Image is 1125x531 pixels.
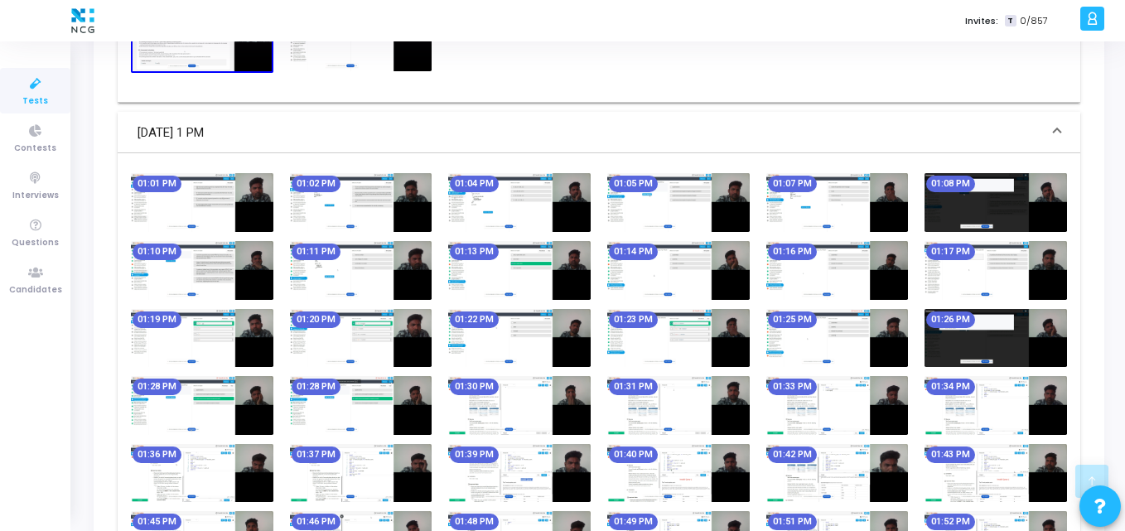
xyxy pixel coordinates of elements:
img: screenshot-1754466650890.jpeg [290,309,432,368]
mat-chip: 01:30 PM [450,379,499,395]
mat-chip: 01:36 PM [133,447,181,463]
span: 0/857 [1020,14,1048,28]
img: screenshot-1754465840901.jpeg [766,173,909,232]
mat-chip: 01:33 PM [768,379,817,395]
label: Invites: [965,14,998,28]
mat-chip: 01:08 PM [926,176,975,192]
img: screenshot-1754466110895.jpeg [290,241,432,300]
img: screenshot-1754466740922.jpeg [448,309,591,368]
img: screenshot-1754465930895.jpeg [925,173,1067,232]
mat-chip: 01:01 PM [133,176,181,192]
span: Contests [14,142,56,156]
img: screenshot-1754468019171.jpeg [925,444,1067,503]
img: screenshot-1754466290878.jpeg [607,241,750,300]
img: screenshot-1754465390928.jpeg [290,12,432,71]
img: logo [67,4,99,37]
mat-chip: 01:52 PM [926,514,975,530]
mat-chip: 01:48 PM [450,514,499,530]
img: screenshot-1754466920887.jpeg [766,309,909,368]
mat-chip: 01:31 PM [609,379,658,395]
img: screenshot-1754466200909.jpeg [448,241,591,300]
mat-chip: 01:04 PM [450,176,499,192]
img: screenshot-1754465570877.jpeg [290,173,432,232]
mat-chip: 01:37 PM [292,447,340,463]
mat-chip: 01:07 PM [768,176,817,192]
mat-chip: 01:02 PM [292,176,340,192]
mat-chip: 01:22 PM [450,311,499,328]
mat-chip: 01:49 PM [609,514,658,530]
img: screenshot-1754465480880.jpeg [131,173,273,232]
img: screenshot-1754466830894.jpeg [607,309,750,368]
mat-expansion-panel-header: [DATE] 1 PM [118,112,1080,153]
img: screenshot-1754467569108.jpeg [131,444,273,503]
img: screenshot-1754467929123.jpeg [766,444,909,503]
img: screenshot-1754467748908.jpeg [448,444,591,503]
img: screenshot-1754467479148.jpeg [925,376,1067,435]
img: screenshot-1754465660844.jpeg [448,173,591,232]
img: screenshot-1754467119127.jpeg [290,376,432,435]
mat-chip: 01:45 PM [133,514,181,530]
mat-chip: 01:13 PM [450,244,499,260]
mat-panel-title: [DATE] 1 PM [138,123,1041,142]
img: screenshot-1754465300761.jpeg [131,12,273,73]
mat-chip: 01:11 PM [292,244,340,260]
img: screenshot-1754466560919.jpeg [131,309,273,368]
mat-chip: 01:14 PM [609,244,658,260]
mat-chip: 01:20 PM [292,311,340,328]
mat-chip: 01:19 PM [133,311,181,328]
img: screenshot-1754466020945.jpeg [131,241,273,300]
img: screenshot-1754467838909.jpeg [607,444,750,503]
img: screenshot-1754467659178.jpeg [290,444,432,503]
mat-chip: 01:40 PM [609,447,658,463]
img: screenshot-1754467299115.jpeg [607,376,750,435]
mat-chip: 01:17 PM [926,244,975,260]
mat-chip: 01:46 PM [292,514,340,530]
mat-chip: 01:28 PM [133,379,181,395]
mat-chip: 01:25 PM [768,311,817,328]
img: screenshot-1754465750912.jpeg [607,173,750,232]
span: Candidates [9,283,62,297]
span: Tests [22,94,48,109]
img: screenshot-1754467389178.jpeg [766,376,909,435]
mat-chip: 01:23 PM [609,311,658,328]
mat-chip: 01:05 PM [609,176,658,192]
mat-chip: 01:34 PM [926,379,975,395]
img: screenshot-1754466470906.jpeg [925,241,1067,300]
img: screenshot-1754466380891.jpeg [766,241,909,300]
span: Questions [12,236,59,250]
img: screenshot-1754467209143.jpeg [448,376,591,435]
mat-chip: 01:26 PM [926,311,975,328]
img: screenshot-1754467100882.jpeg [131,376,273,435]
mat-chip: 01:51 PM [768,514,817,530]
mat-chip: 01:10 PM [133,244,181,260]
span: Interviews [12,189,59,203]
mat-chip: 01:42 PM [768,447,817,463]
img: screenshot-1754467010920.jpeg [925,309,1067,368]
mat-chip: 01:28 PM [292,379,340,395]
mat-chip: 01:39 PM [450,447,499,463]
mat-chip: 01:16 PM [768,244,817,260]
span: T [1005,15,1016,27]
mat-chip: 01:43 PM [926,447,975,463]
